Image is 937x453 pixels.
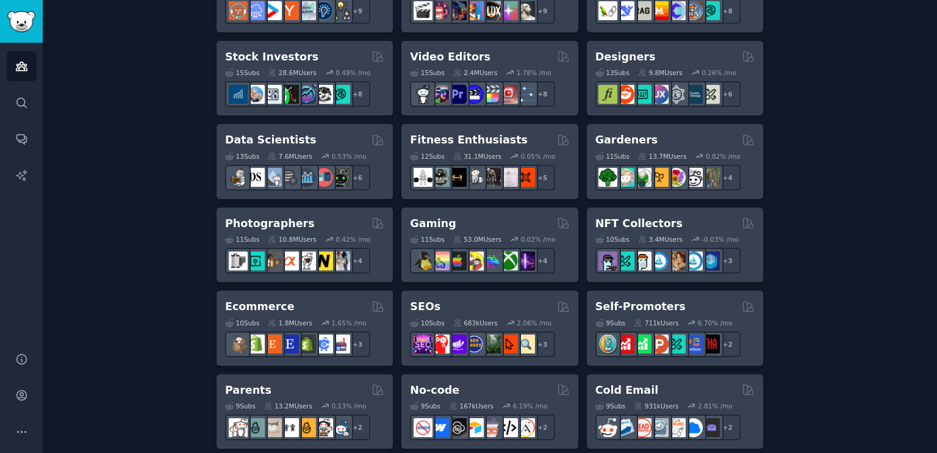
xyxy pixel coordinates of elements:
[448,85,467,104] img: premiere
[345,415,370,440] div: + 2
[314,85,333,104] img: swingtrading
[264,402,312,410] div: 13.2M Users
[706,152,741,161] div: 0.82 % /mo
[314,418,333,437] img: parentsofmultiples
[331,252,350,270] img: WeddingPhotography
[650,1,669,20] img: MistralAI
[667,1,686,20] img: OpenSourceAI
[650,252,669,270] img: OpenSeaNFT
[715,248,741,274] div: + 3
[634,319,678,327] div: 711k Users
[715,415,741,440] div: + 2
[650,335,669,353] img: ProductHunters
[263,1,282,20] img: startup
[465,85,484,104] img: VideoEditors
[598,252,617,270] img: NFTExchange
[280,168,299,187] img: dataengineering
[414,168,433,187] img: GYM
[225,132,316,148] h2: Data Scientists
[297,252,316,270] img: canon
[667,85,686,104] img: userexperience
[410,216,456,231] h2: Gaming
[616,335,634,353] img: youtubepromotion
[453,235,501,244] div: 53.0M Users
[431,335,450,353] img: TechSEO
[448,1,467,20] img: deepdream
[698,319,733,327] div: 6.70 % /mo
[225,49,318,65] h2: Stock Investors
[280,335,299,353] img: EtsySellers
[448,335,467,353] img: seogrowth
[684,252,703,270] img: OpenseaMarket
[225,319,259,327] div: 10 Sub s
[638,235,683,244] div: 3.4M Users
[268,235,316,244] div: 10.8M Users
[530,81,555,107] div: + 8
[702,68,736,77] div: 0.26 % /mo
[633,85,652,104] img: UI_Design
[448,418,467,437] img: NoCodeSaaS
[280,85,299,104] img: Trading
[410,152,444,161] div: 12 Sub s
[701,335,720,353] img: TestMyApp
[331,85,350,104] img: technicalanalysis
[633,335,652,353] img: selfpromotion
[499,168,518,187] img: physicaltherapy
[684,418,703,437] img: B2BSaaS
[246,168,265,187] img: datascience
[499,85,518,104] img: Youtubevideo
[410,299,440,314] h2: SEOs
[633,252,652,270] img: NFTmarket
[684,335,703,353] img: betatests
[701,1,720,20] img: AIDevelopersSociety
[513,402,548,410] div: 6.19 % /mo
[517,68,551,77] div: 1.78 % /mo
[246,418,265,437] img: SingleParents
[499,252,518,270] img: XboxGamers
[280,252,299,270] img: SonyAlpha
[414,335,433,353] img: SEO_Digital_Marketing
[431,85,450,104] img: editors
[263,85,282,104] img: Forex
[229,1,248,20] img: EntrepreneurRideAlong
[595,402,626,410] div: 9 Sub s
[516,168,535,187] img: personaltraining
[263,252,282,270] img: AnalogCommunity
[530,415,555,440] div: + 2
[633,1,652,20] img: Rag
[7,11,35,32] img: GummySearch logo
[499,335,518,353] img: GoogleSearchConsole
[297,335,316,353] img: reviewmyshopify
[229,335,248,353] img: dropship
[414,418,433,437] img: nocode
[225,383,271,398] h2: Parents
[715,332,741,357] div: + 2
[598,335,617,353] img: AppIdeas
[225,152,259,161] div: 13 Sub s
[268,319,312,327] div: 1.8M Users
[331,335,350,353] img: ecommerce_growth
[667,168,686,187] img: flowers
[246,1,265,20] img: SaaS
[516,252,535,270] img: TwitchStreaming
[431,1,450,20] img: dalle2
[453,68,498,77] div: 2.4M Users
[297,168,316,187] img: analytics
[410,383,459,398] h2: No-code
[297,418,316,437] img: NewParents
[499,418,518,437] img: NoCodeMovement
[431,168,450,187] img: GymMotivation
[516,335,535,353] img: The_SEO
[448,252,467,270] img: macgaming
[246,335,265,353] img: shopify
[638,68,683,77] div: 9.8M Users
[595,216,683,231] h2: NFT Collectors
[633,418,652,437] img: LeadGeneration
[616,168,634,187] img: succulents
[448,168,467,187] img: workout
[331,1,350,20] img: growmybusiness
[482,1,501,20] img: FluxAI
[595,319,626,327] div: 9 Sub s
[482,252,501,270] img: gamers
[516,1,535,20] img: DreamBooth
